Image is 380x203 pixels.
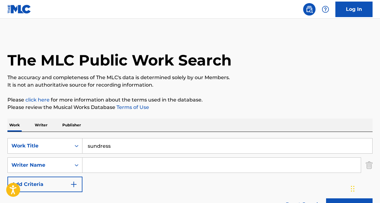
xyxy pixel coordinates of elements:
img: 9d2ae6d4665cec9f34b9.svg [70,181,77,188]
p: The accuracy and completeness of The MLC's data is determined solely by our Members. [7,74,373,81]
img: MLC Logo [7,5,31,14]
div: Help [319,3,332,16]
p: It is not an authoritative source for recording information. [7,81,373,89]
button: Add Criteria [7,177,82,192]
div: Work Title [11,142,67,150]
p: Publisher [60,119,83,132]
p: Work [7,119,22,132]
h1: The MLC Public Work Search [7,51,232,70]
p: Writer [33,119,49,132]
a: Terms of Use [115,104,149,110]
div: Drag [351,179,355,198]
iframe: Chat Widget [349,173,380,203]
a: click here [25,97,50,103]
a: Log In [335,2,373,17]
img: help [322,6,329,13]
div: Writer Name [11,161,67,169]
p: Please for more information about the terms used in the database. [7,96,373,104]
a: Public Search [303,3,316,16]
img: search [306,6,313,13]
p: Please review the Musical Works Database [7,104,373,111]
img: Delete Criterion [366,157,373,173]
